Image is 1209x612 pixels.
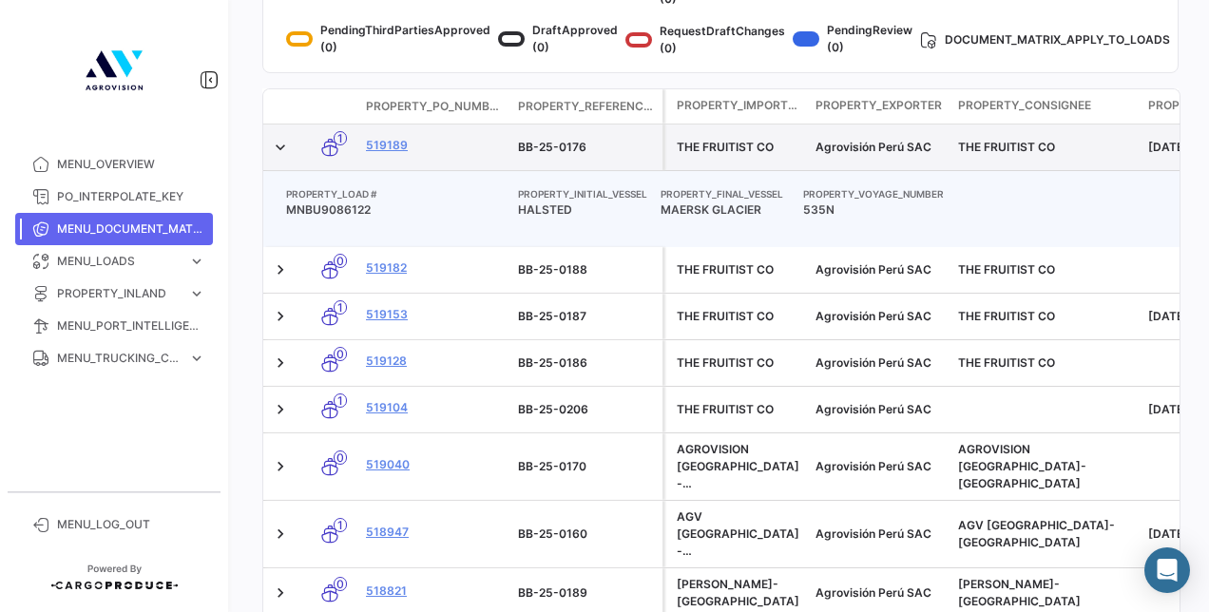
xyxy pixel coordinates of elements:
a: 519182 [366,259,503,277]
span: PROPERTY_PO_NUMBER [366,98,503,115]
span: THE FRUITIST CO [958,355,1055,370]
div: PendingReview (0) [793,21,912,57]
span: PROPERTY_CONSIGNEE [958,97,1091,114]
a: Expand/Collapse Row [271,583,290,602]
a: 519189 [366,137,503,154]
div: RequestDraftChanges (0) [625,23,785,57]
div: BB-25-0170 [518,458,655,475]
div: Open Intercom Messenger [1144,547,1190,593]
h4: PROPERTY_INITIAL_VESSEL [510,186,653,201]
span: 0 [334,577,347,591]
a: 519128 [366,353,503,370]
a: Expand/Collapse Row [271,138,290,157]
span: MNBU9086122 [278,201,510,219]
span: MAERSK GLACIER [653,201,796,219]
datatable-header-cell: PROPERTY_REFERENCE_NUMBER [510,90,662,123]
div: BB-25-0160 [518,526,655,543]
div: THE FRUITIST CO [677,354,800,372]
datatable-header-cell: PROPERTY_EXPORTER [808,89,950,124]
a: Expand/Collapse Row [271,457,290,476]
span: expand_more [188,253,205,270]
a: Expand/Collapse Row [271,260,290,279]
div: Agrovisión Perú SAC [816,354,943,372]
div: PendingThirdPartiesApproved (0) [286,21,490,57]
div: Agrovisión Perú SAC [816,458,943,475]
span: THE FRUITIST CO [958,262,1055,277]
span: MENU_LOADS [57,253,181,270]
span: 1 [334,393,347,408]
datatable-header-cell: PROPERTY_PO_NUMBER [358,90,510,123]
div: DraftApproved (0) [498,21,618,57]
a: MENU_DOCUMENT_MATRIX [15,213,213,245]
a: 518947 [366,524,503,541]
span: 0 [334,450,347,465]
span: 0 [334,254,347,268]
a: Expand/Collapse Row [271,525,290,544]
span: 1 [334,131,347,145]
a: Expand/Collapse Row [271,307,290,326]
div: AGROVISION [GEOGRAPHIC_DATA]-[GEOGRAPHIC_DATA] [677,441,800,492]
span: MENU_DOCUMENT_MATRIX [57,220,205,238]
div: BB-25-0187 [518,308,655,325]
span: 535N [796,201,938,219]
div: Agrovisión Perú SAC [816,526,943,543]
span: AGV EUROPE-HOLLAND [958,518,1115,549]
div: BB-25-0206 [518,401,655,418]
span: PO_INTERPOLATE_KEY [57,188,205,205]
a: 519040 [366,456,503,473]
span: 1 [334,300,347,315]
span: 1 [334,518,347,532]
div: THE FRUITIST CO [677,401,800,418]
a: PO_INTERPOLATE_KEY [15,181,213,213]
div: Agrovisión Perú SAC [816,401,943,418]
datatable-header-cell: PROPERTY_IMPORTER [665,89,808,124]
span: MENU_TRUCKING_COMPANY_WORKSPACE [57,350,181,367]
span: expand_more [188,350,205,367]
span: 0 [334,347,347,361]
div: AGV [GEOGRAPHIC_DATA]-[GEOGRAPHIC_DATA] [677,508,800,560]
span: MENU_PORT_INTELLIGENCE [57,317,205,335]
span: MENU_OVERVIEW [57,156,205,173]
span: PROPERTY_EXPORTER [816,97,942,114]
span: PROPERTY_IMPORTER [677,97,800,114]
div: Agrovisión Perú SAC [816,139,943,156]
div: BB-25-0186 [518,354,655,372]
div: Agrovisión Perú SAC [816,308,943,325]
div: DOCUMENT_MATRIX_APPLY_TO_LOADS [920,23,1170,57]
datatable-header-cell: PROPERTY_TRANSPORT_MODE [301,99,358,114]
span: THE FRUITIST CO [958,309,1055,323]
div: BB-25-0188 [518,261,655,278]
div: BB-25-0189 [518,584,655,602]
h4: PROPERTY_FINAL_VESSEL [653,186,796,201]
div: THE FRUITIST CO [677,139,800,156]
span: expand_more [188,285,205,302]
div: BB-25-0176 [518,139,655,156]
span: MENU_LOG_OUT [57,516,205,533]
span: PROPERTY_INLAND [57,285,181,302]
a: 519104 [366,399,503,416]
h4: PROPERTY_LOAD # [278,186,510,201]
a: Expand/Collapse Row [271,400,290,419]
a: 519153 [366,306,503,323]
h4: PROPERTY_VOYAGE_NUMBER [796,186,938,201]
div: Agrovisión Perú SAC [816,261,943,278]
span: DRISCOLL'S-CHINA [958,577,1081,608]
div: [PERSON_NAME]-[GEOGRAPHIC_DATA] [677,576,800,610]
span: HALSTED [510,201,653,219]
datatable-header-cell: PROPERTY_CONSIGNEE [950,89,1141,124]
span: THE FRUITIST CO [958,140,1055,154]
img: 4b7f8542-3a82-4138-a362-aafd166d3a59.jpg [67,23,162,118]
a: MENU_PORT_INTELLIGENCE [15,310,213,342]
a: MENU_OVERVIEW [15,148,213,181]
div: THE FRUITIST CO [677,261,800,278]
div: Agrovisión Perú SAC [816,584,943,602]
span: AGROVISION UK-ENGLAND [958,442,1086,490]
span: PROPERTY_REFERENCE_NUMBER [518,98,655,115]
a: Expand/Collapse Row [271,354,290,373]
a: 518821 [366,583,503,600]
div: THE FRUITIST CO [677,308,800,325]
